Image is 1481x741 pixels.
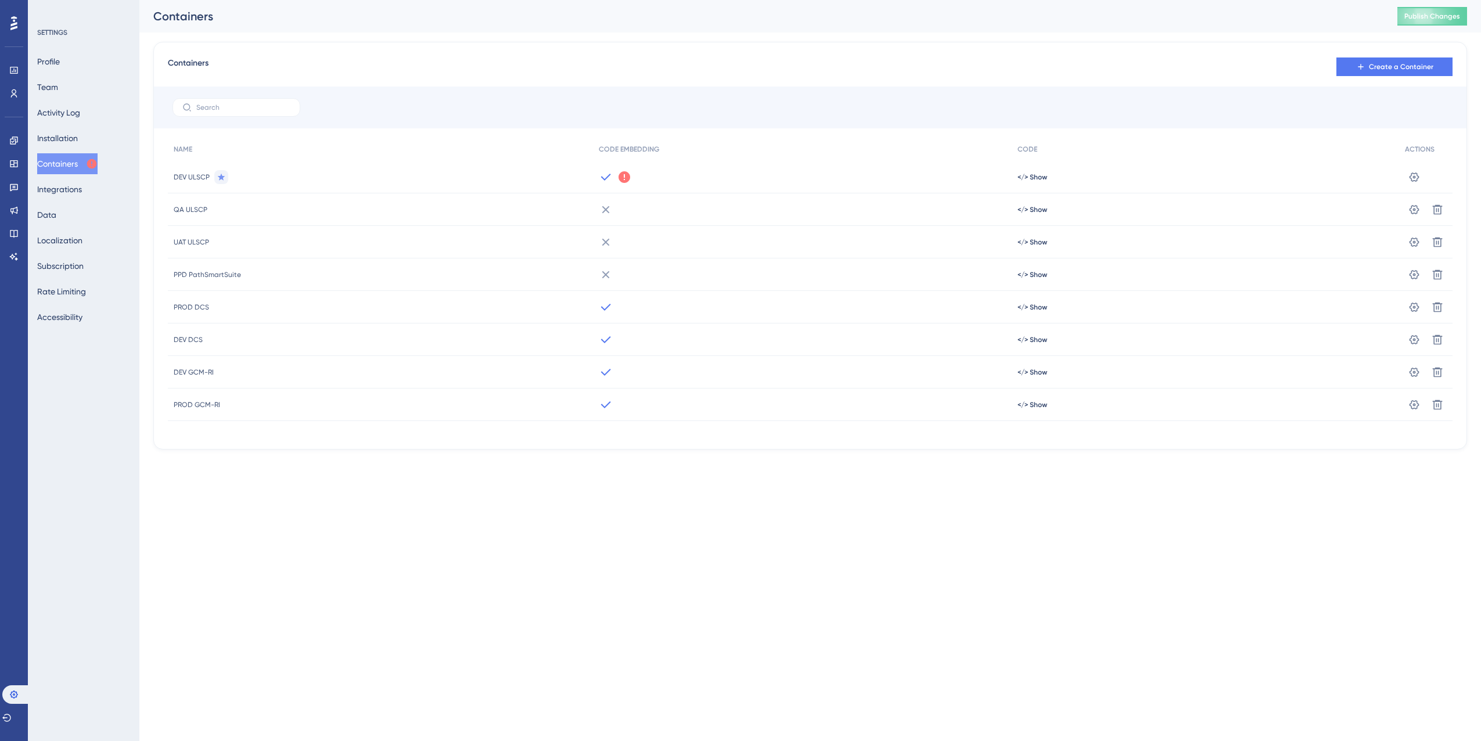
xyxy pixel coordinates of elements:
button: Data [37,204,56,225]
span: DEV ULSCP [174,172,210,182]
span: UAT ULSCP [174,238,209,247]
button: </> Show [1018,368,1047,377]
span: PROD DCS [174,303,209,312]
span: Create a Container [1369,62,1433,71]
input: Search [196,103,290,111]
button: Containers [37,153,98,174]
button: </> Show [1018,303,1047,312]
button: </> Show [1018,335,1047,344]
button: Team [37,77,58,98]
button: Subscription [37,256,84,276]
span: Containers [168,56,209,77]
button: Create a Container [1336,57,1453,76]
button: Accessibility [37,307,82,328]
button: </> Show [1018,172,1047,182]
span: CODE [1018,145,1037,154]
button: Rate Limiting [37,281,86,302]
span: PROD GCM-RI [174,400,220,409]
span: DEV DCS [174,335,203,344]
span: NAME [174,145,192,154]
button: Localization [37,230,82,251]
button: Profile [37,51,60,72]
span: Publish Changes [1404,12,1460,21]
span: PPD PathSmartSuite [174,270,241,279]
button: Installation [37,128,78,149]
div: SETTINGS [37,28,131,37]
button: </> Show [1018,238,1047,247]
button: Integrations [37,179,82,200]
span: QA ULSCP [174,205,207,214]
span: CODE EMBEDDING [599,145,659,154]
button: </> Show [1018,205,1047,214]
span: DEV GCM-RI [174,368,214,377]
button: </> Show [1018,400,1047,409]
div: Containers [153,8,1368,24]
button: </> Show [1018,270,1047,279]
button: Activity Log [37,102,80,123]
span: ACTIONS [1405,145,1435,154]
button: Publish Changes [1397,7,1467,26]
